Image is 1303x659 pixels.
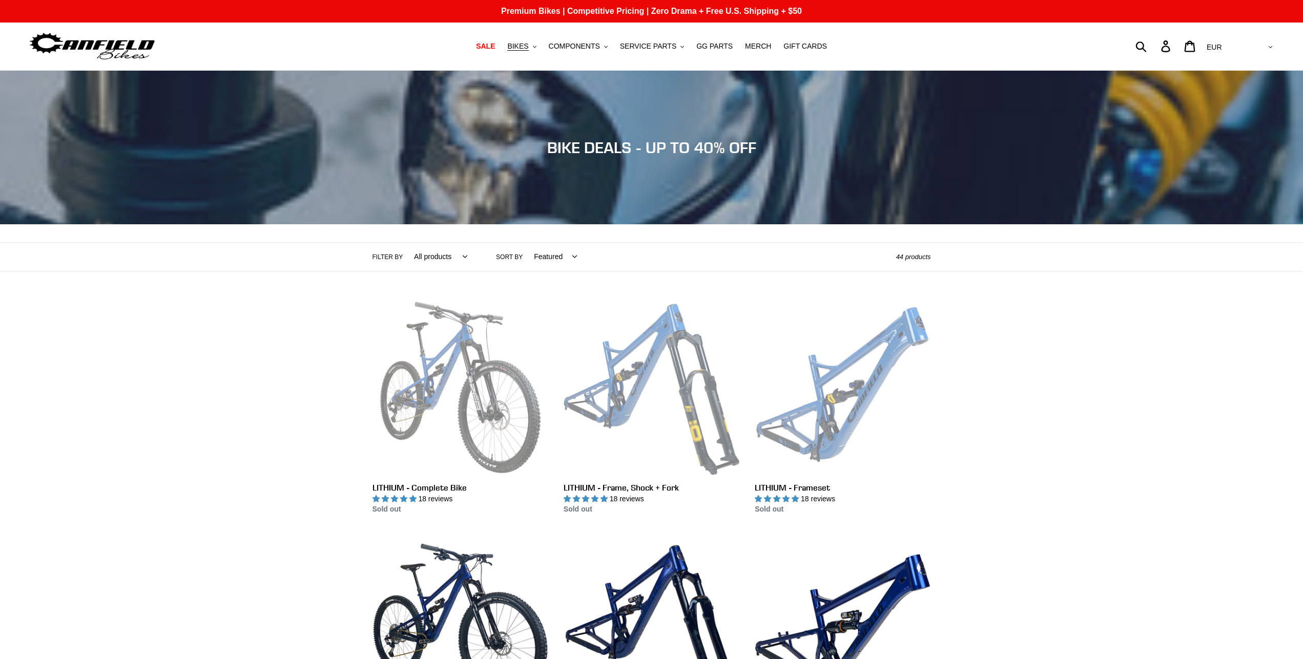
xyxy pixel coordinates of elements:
span: 44 products [896,253,931,261]
span: SALE [476,42,495,51]
button: BIKES [502,39,541,53]
label: Sort by [496,252,523,262]
label: Filter by [373,252,403,262]
span: GG PARTS [696,42,733,51]
input: Search [1141,35,1167,57]
button: COMPONENTS [544,39,613,53]
button: SERVICE PARTS [615,39,689,53]
a: SALE [471,39,500,53]
a: GIFT CARDS [778,39,832,53]
a: MERCH [740,39,776,53]
a: GG PARTS [691,39,738,53]
span: COMPONENTS [549,42,600,51]
img: Canfield Bikes [28,30,156,62]
span: BIKES [507,42,528,51]
span: MERCH [745,42,771,51]
span: SERVICE PARTS [620,42,676,51]
span: GIFT CARDS [783,42,827,51]
span: BIKE DEALS - UP TO 40% OFF [547,138,756,157]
